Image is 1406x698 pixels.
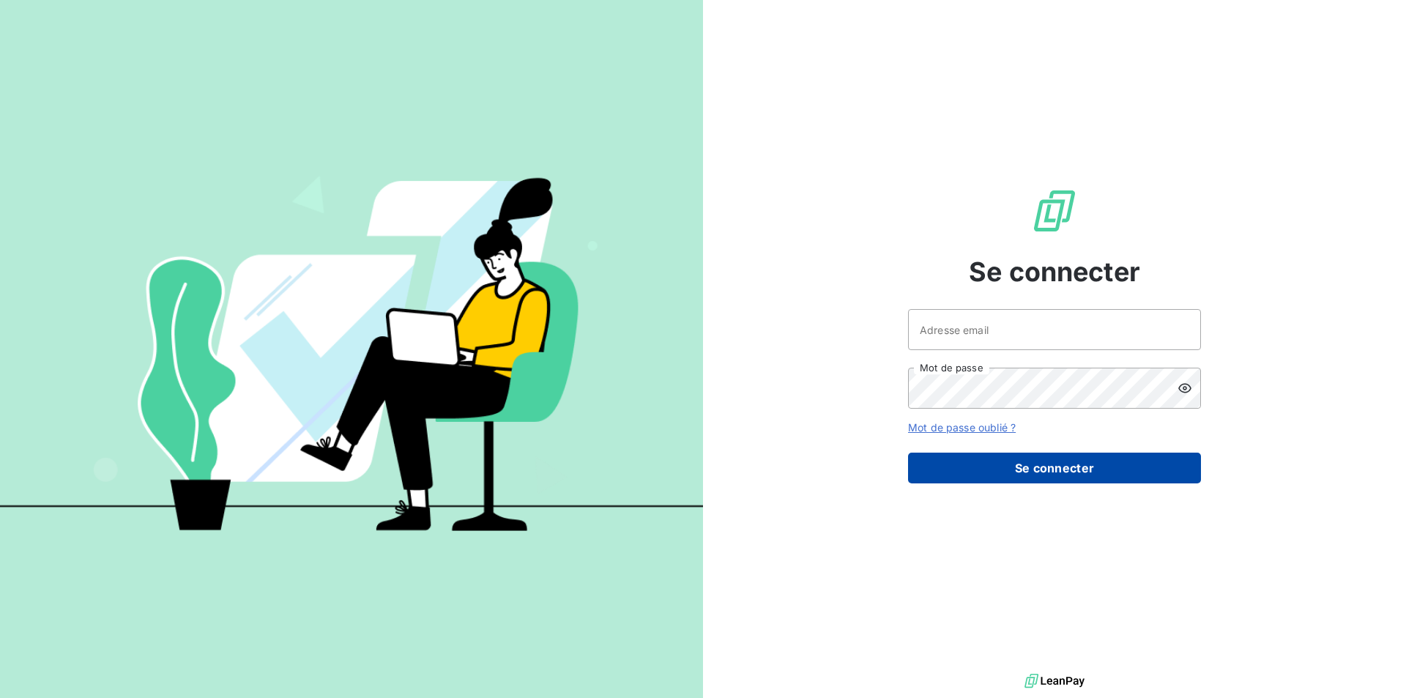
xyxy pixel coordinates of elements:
[969,252,1140,292] span: Se connecter
[908,309,1201,350] input: placeholder
[908,421,1016,434] a: Mot de passe oublié ?
[1024,670,1085,692] img: logo
[908,453,1201,483] button: Se connecter
[1031,188,1078,234] img: Logo LeanPay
